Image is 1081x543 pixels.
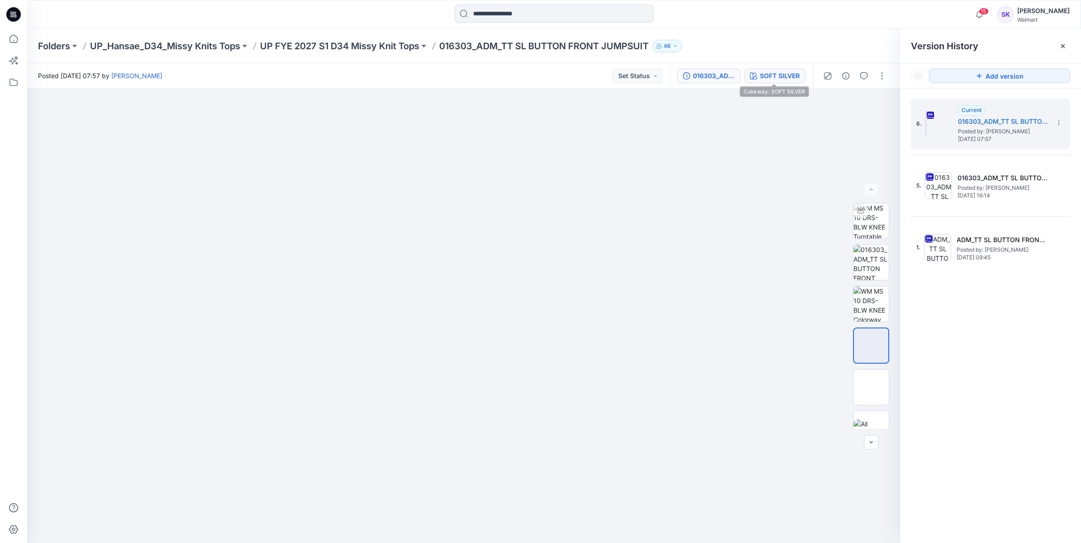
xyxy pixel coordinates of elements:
img: 016303_ADM_TT SL BUTTON FRONT JUMPSUIT inspiration image [853,245,889,280]
span: 6. [916,120,922,128]
span: [DATE] 09:45 [957,254,1047,261]
div: [PERSON_NAME] [1017,5,1070,16]
h5: 016303_ADM_TT SL BUTTON FRONT JUMPSUIT [958,116,1048,127]
span: Posted by: Stephanie Kang [957,245,1047,254]
div: 016303_ADM_TT SL BUTTON FRONT JUMPSUIT [693,71,735,81]
a: UP_Hansae_D34_Missy Knits Tops [90,40,240,52]
button: 016303_ADM_TT SL BUTTON FRONT JUMPSUIT [677,69,740,83]
p: 016303_ADM_TT SL BUTTON FRONT JUMPSUIT [439,40,649,52]
button: Add version [929,69,1070,83]
span: 1. [916,243,920,252]
button: Close [1059,42,1067,50]
img: 016303_ADM_TT SL BUTTON FRONT JUMPSUIT [925,110,926,137]
div: Walmart [1017,16,1070,23]
span: Posted [DATE] 07:57 by [38,71,162,80]
span: Posted by: Stephanie Kang [958,127,1048,136]
img: 016303_ADM_TT SL BUTTON FRONT JUMPSUIT_SLUB [925,172,952,199]
a: Folders [38,40,70,52]
a: UP FYE 2027 S1 D34 Missy Knit Tops [260,40,419,52]
span: Posted by: Stephanie Kang [958,183,1048,192]
span: Current [962,107,981,113]
span: [DATE] 16:14 [958,192,1048,199]
img: ADM_TT SL BUTTON FRONT JUMPSUIT [924,234,951,261]
img: All colorways [853,419,889,438]
img: WM MS 10 DRS-BLW KNEE Colorway wo Avatar [853,286,889,322]
button: Show Hidden Versions [911,69,925,83]
h5: 016303_ADM_TT SL BUTTON FRONT JUMPSUIT_SLUB [958,173,1048,183]
div: SOFT SILVER [760,71,800,81]
button: SOFT SILVER [744,69,806,83]
p: 46 [664,41,671,51]
span: 15 [979,8,989,15]
h5: ADM_TT SL BUTTON FRONT JUMPSUIT [957,234,1047,245]
button: 46 [652,40,682,52]
div: SK [997,6,1014,23]
span: Version History [911,41,978,51]
img: WM MS 10 DRS-BLW KNEE Turntable with Avatar [853,203,889,239]
button: Details [839,69,853,83]
span: 5. [916,182,921,190]
a: [PERSON_NAME] [111,72,162,80]
span: [DATE] 07:57 [958,136,1048,142]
